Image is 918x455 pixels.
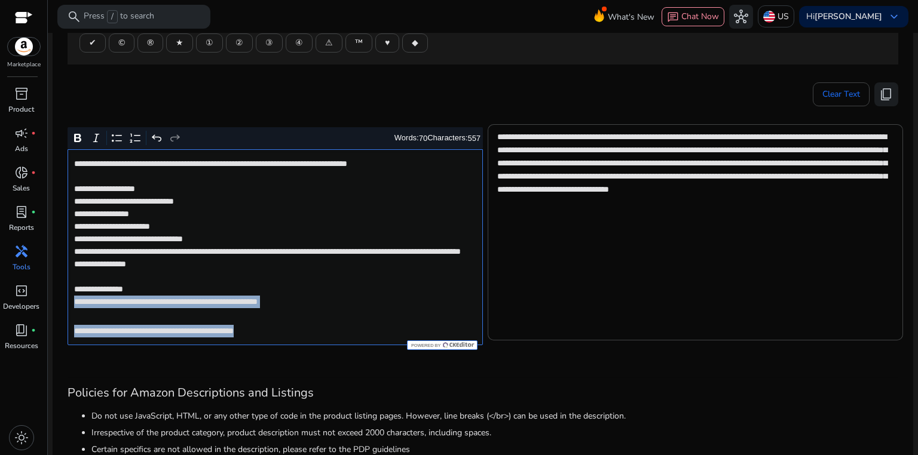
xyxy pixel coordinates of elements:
span: donut_small [14,165,29,180]
button: ◆ [402,33,428,53]
label: 70 [419,134,427,143]
p: Hi [806,13,882,21]
span: Clear Text [822,82,860,106]
button: hub [729,5,753,29]
span: content_copy [879,87,893,102]
span: light_mode [14,431,29,445]
button: chatChat Now [662,7,724,26]
label: 557 [467,134,481,143]
p: Tools [13,262,30,272]
span: fiber_manual_record [31,131,36,136]
button: ① [196,33,223,53]
span: book_4 [14,323,29,337]
span: lab_profile [14,205,29,219]
p: Reports [9,222,34,233]
span: fiber_manual_record [31,210,36,214]
p: Press to search [84,10,154,23]
span: Powered by [410,343,440,348]
button: © [109,33,134,53]
span: fiber_manual_record [31,328,36,333]
button: ② [226,33,253,53]
b: [PERSON_NAME] [815,11,882,22]
button: Clear Text [813,82,870,106]
p: Resources [5,340,38,351]
span: handyman [14,244,29,259]
span: ⚠ [325,36,333,49]
span: keyboard_arrow_down [887,10,901,24]
div: Editor toolbar [68,127,483,150]
button: ® [137,33,163,53]
span: ◆ [412,36,418,49]
span: ② [235,36,243,49]
span: ✔ [89,36,96,49]
div: Words: Characters: [394,131,481,146]
h3: Policies for Amazon Descriptions and Listings [68,386,898,400]
img: us.svg [763,11,775,23]
button: ™ [345,33,372,53]
span: hub [734,10,748,24]
img: amazon.svg [8,38,40,56]
button: ★ [166,33,193,53]
div: Rich Text Editor. Editing area: main. Press Alt+0 for help. [68,149,483,345]
span: code_blocks [14,284,29,298]
button: content_copy [874,82,898,106]
span: ④ [295,36,303,49]
span: / [107,10,118,23]
p: Developers [3,301,39,312]
span: search [67,10,81,24]
p: Product [8,104,34,115]
button: ⚠ [316,33,342,53]
span: campaign [14,126,29,140]
p: Marketplace [7,60,41,69]
span: inventory_2 [14,87,29,101]
button: ✔ [79,33,106,53]
span: ® [147,36,154,49]
span: Chat Now [681,11,719,22]
button: ♥ [375,33,399,53]
span: ③ [265,36,273,49]
span: ★ [176,36,183,49]
span: ① [206,36,213,49]
span: chat [667,11,679,23]
span: ™ [355,36,363,49]
button: ④ [286,33,313,53]
span: © [118,36,125,49]
li: Do not use JavaScript, HTML, or any other type of code in the product listing pages. However, lin... [91,410,898,422]
p: Ads [15,143,28,154]
span: fiber_manual_record [31,170,36,175]
p: Sales [13,183,30,193]
li: Irrespective of the product category, product description must not exceed 2000 characters, includ... [91,426,898,439]
p: US [778,6,789,27]
span: ♥ [385,36,390,49]
button: ③ [256,33,283,53]
span: What's New [608,7,654,27]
